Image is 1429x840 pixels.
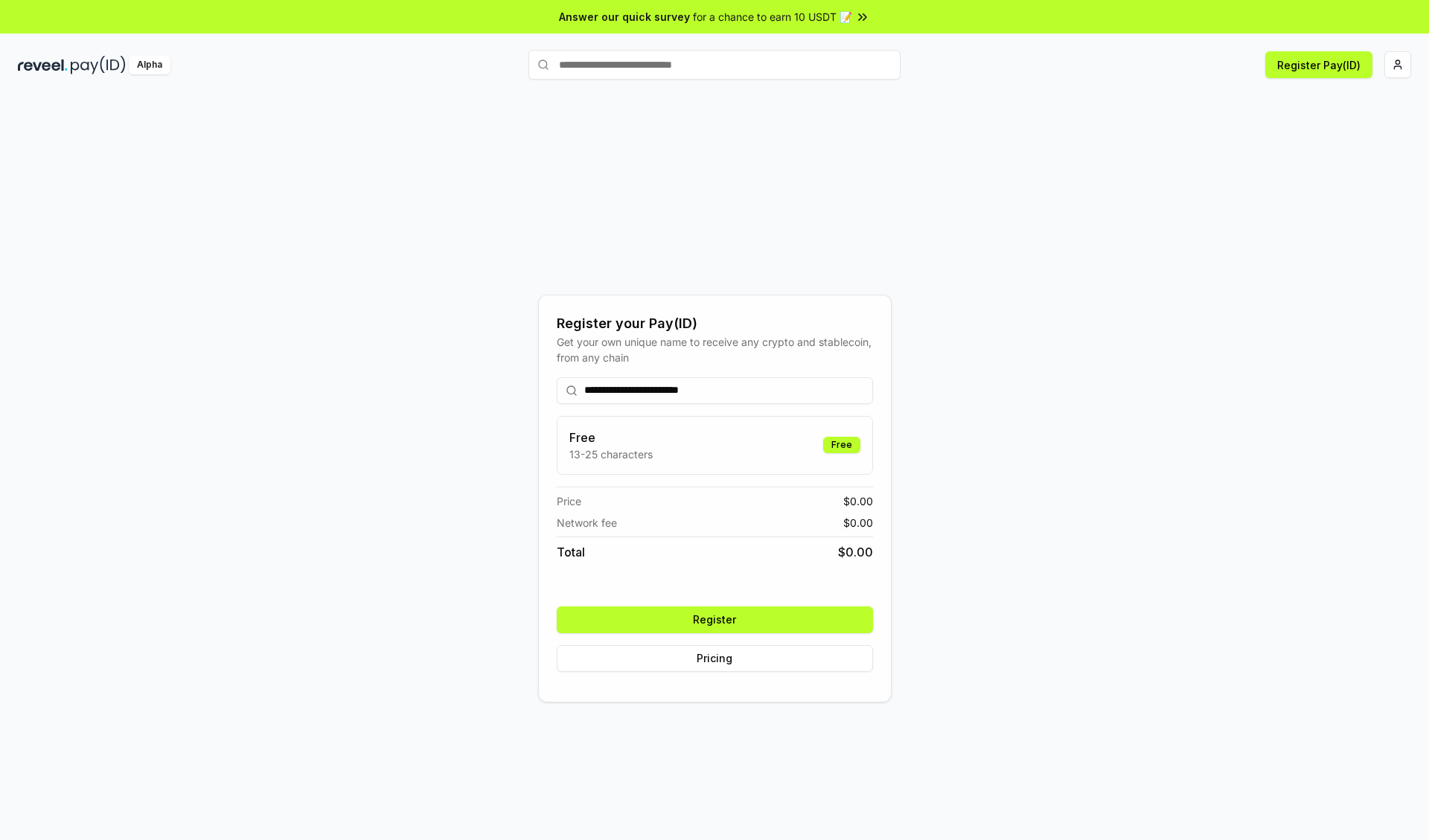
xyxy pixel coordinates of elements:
[843,493,873,509] span: $ 0.00
[129,56,170,74] div: Alpha
[559,9,690,25] span: Answer our quick survey
[843,515,873,530] span: $ 0.00
[557,606,873,633] button: Register
[557,543,585,561] span: Total
[693,9,852,25] span: for a chance to earn 10 USDT 📝
[1265,51,1372,78] button: Register Pay(ID)
[18,56,68,74] img: reveel_dark
[557,334,873,365] div: Get your own unique name to receive any crypto and stablecoin, from any chain
[557,515,617,530] span: Network fee
[569,446,653,462] p: 13-25 characters
[71,56,126,74] img: pay_id
[557,493,581,509] span: Price
[557,313,873,334] div: Register your Pay(ID)
[569,429,653,446] h3: Free
[823,437,860,453] div: Free
[557,645,873,672] button: Pricing
[838,543,873,561] span: $ 0.00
